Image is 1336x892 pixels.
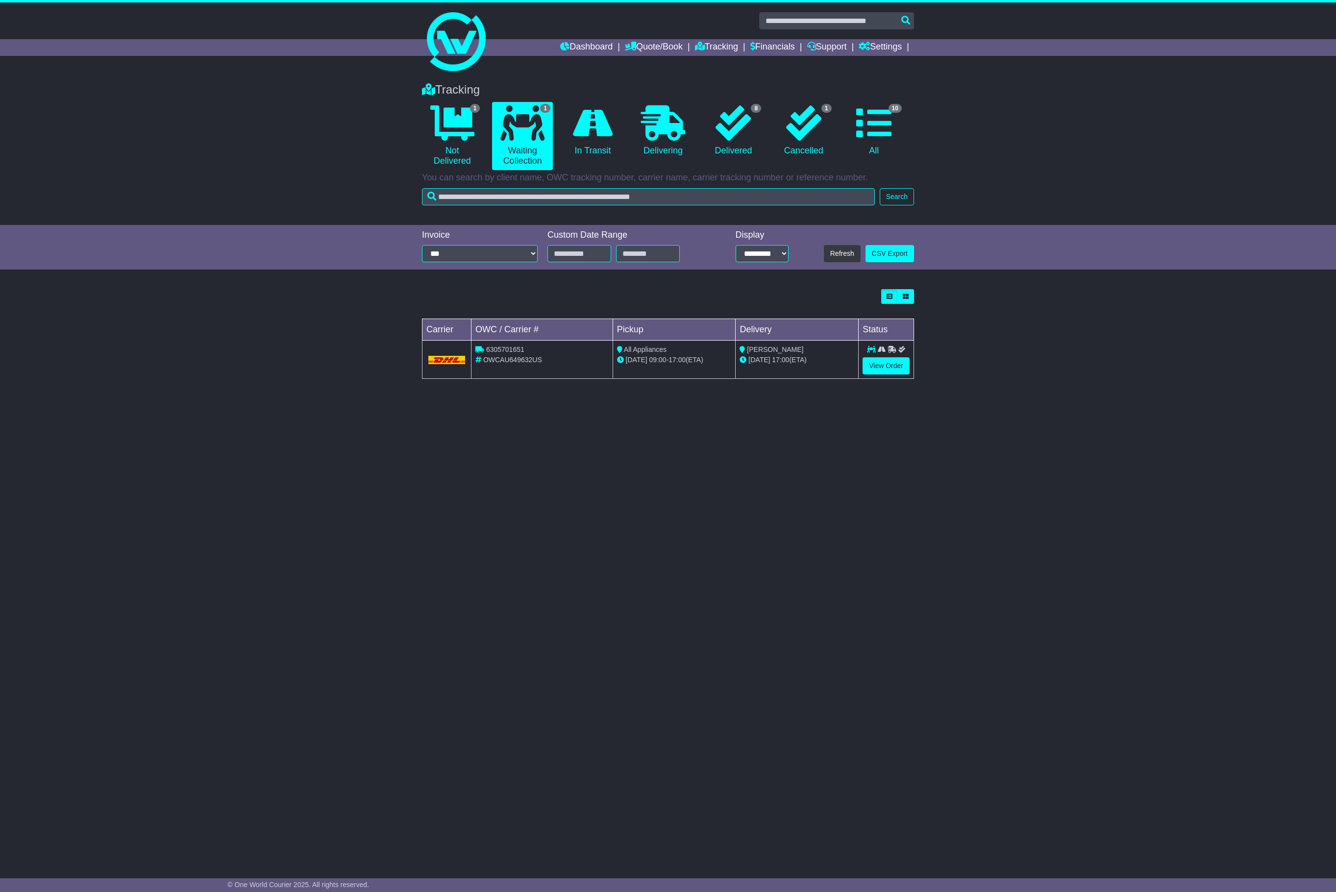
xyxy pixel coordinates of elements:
[486,346,524,353] span: 6305701651
[740,355,854,365] div: (ETA)
[624,346,667,353] span: All Appliances
[880,188,914,205] button: Search
[633,102,693,160] a: Delivering
[889,104,902,113] span: 10
[748,356,770,364] span: [DATE]
[563,102,623,160] a: In Transit
[736,230,789,241] div: Display
[863,357,910,374] a: View Order
[617,355,732,365] div: - (ETA)
[736,319,859,341] td: Delivery
[821,104,832,113] span: 1
[859,319,914,341] td: Status
[417,83,919,97] div: Tracking
[649,356,667,364] span: 09:00
[772,356,789,364] span: 17:00
[422,173,914,183] p: You can search by client name, OWC tracking number, carrier name, carrier tracking number or refe...
[625,39,683,56] a: Quote/Book
[422,319,471,341] td: Carrier
[471,319,613,341] td: OWC / Carrier #
[492,102,552,170] a: 1 Waiting Collection
[807,39,847,56] a: Support
[227,881,369,889] span: © One World Courier 2025. All rights reserved.
[613,319,736,341] td: Pickup
[470,104,480,113] span: 1
[859,39,902,56] a: Settings
[540,104,550,113] span: 1
[844,102,904,160] a: 10 All
[547,230,705,241] div: Custom Date Range
[668,356,686,364] span: 17:00
[750,39,795,56] a: Financials
[428,356,465,364] img: DHL.png
[703,102,764,160] a: 8 Delivered
[751,104,761,113] span: 8
[422,102,482,170] a: 1 Not Delivered
[866,245,914,262] a: CSV Export
[824,245,861,262] button: Refresh
[747,346,803,353] span: [PERSON_NAME]
[422,230,538,241] div: Invoice
[773,102,834,160] a: 1 Cancelled
[695,39,738,56] a: Tracking
[626,356,647,364] span: [DATE]
[483,356,542,364] span: OWCAU649632US
[560,39,613,56] a: Dashboard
